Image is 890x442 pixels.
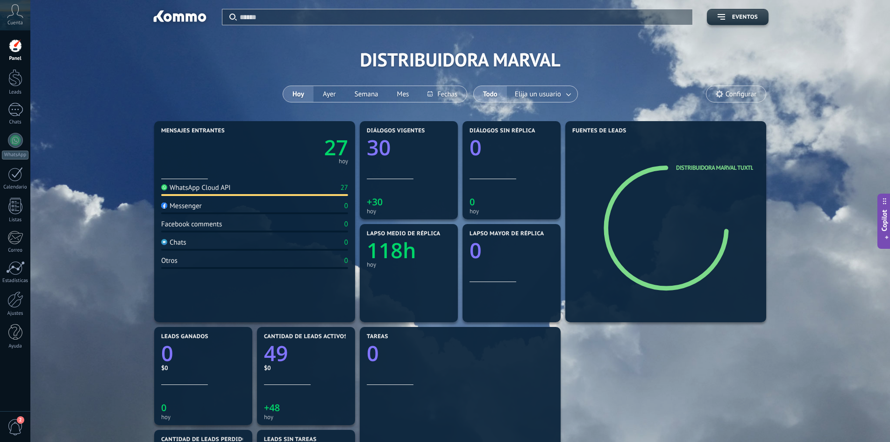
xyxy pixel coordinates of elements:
[313,86,345,102] button: Ayer
[470,208,554,215] div: hoy
[344,256,348,265] div: 0
[161,239,167,245] img: Chats
[255,133,348,162] a: 27
[161,202,202,210] div: Messenger
[2,217,29,223] div: Listas
[161,333,208,340] span: Leads ganados
[161,364,245,372] div: $0
[572,128,627,134] span: Fuentes de leads
[2,151,28,159] div: WhatsApp
[161,339,245,368] a: 0
[161,220,222,229] div: Facebook comments
[732,14,758,21] span: Eventos
[367,236,416,265] text: 118h
[2,247,29,254] div: Correo
[367,196,383,208] text: +30
[161,183,231,192] div: WhatsApp Cloud API
[470,231,544,237] span: Lapso mayor de réplica
[344,238,348,247] div: 0
[470,133,482,162] text: 0
[161,203,167,209] img: Messenger
[264,339,288,368] text: 49
[283,86,313,102] button: Hoy
[161,401,166,414] text: 0
[2,89,29,95] div: Leads
[2,56,29,62] div: Panel
[264,364,348,372] div: $0
[470,236,482,265] text: 0
[2,119,29,125] div: Chats
[345,86,388,102] button: Semana
[264,401,280,414] text: +48
[161,128,225,134] span: Mensajes entrantes
[474,86,507,102] button: Todo
[367,208,451,215] div: hoy
[161,339,173,368] text: 0
[344,220,348,229] div: 0
[344,202,348,210] div: 0
[161,184,167,190] img: WhatsApp Cloud API
[161,238,186,247] div: Chats
[367,339,379,368] text: 0
[161,256,178,265] div: Otros
[339,159,348,164] div: hoy
[507,86,577,102] button: Elija un usuario
[513,88,563,101] span: Elija un usuario
[707,9,769,25] button: Eventos
[17,416,24,424] span: 2
[470,196,475,208] text: 0
[367,133,391,162] text: 30
[367,231,441,237] span: Lapso medio de réplica
[7,20,23,26] span: Cuenta
[2,343,29,349] div: Ayuda
[367,128,425,134] span: Diálogos vigentes
[2,184,29,190] div: Calendario
[388,86,419,102] button: Mes
[880,210,889,231] span: Copilot
[264,333,348,340] span: Cantidad de leads activos
[418,86,466,102] button: Fechas
[264,413,348,420] div: hoy
[341,183,348,192] div: 27
[367,339,554,368] a: 0
[367,261,451,268] div: hoy
[2,311,29,317] div: Ajustes
[676,164,757,172] a: Distribuidora Marval Tuxtla
[367,333,388,340] span: Tareas
[726,90,756,98] span: Configurar
[324,133,348,162] text: 27
[2,278,29,284] div: Estadísticas
[161,413,245,420] div: hoy
[264,339,348,368] a: 49
[470,128,535,134] span: Diálogos sin réplica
